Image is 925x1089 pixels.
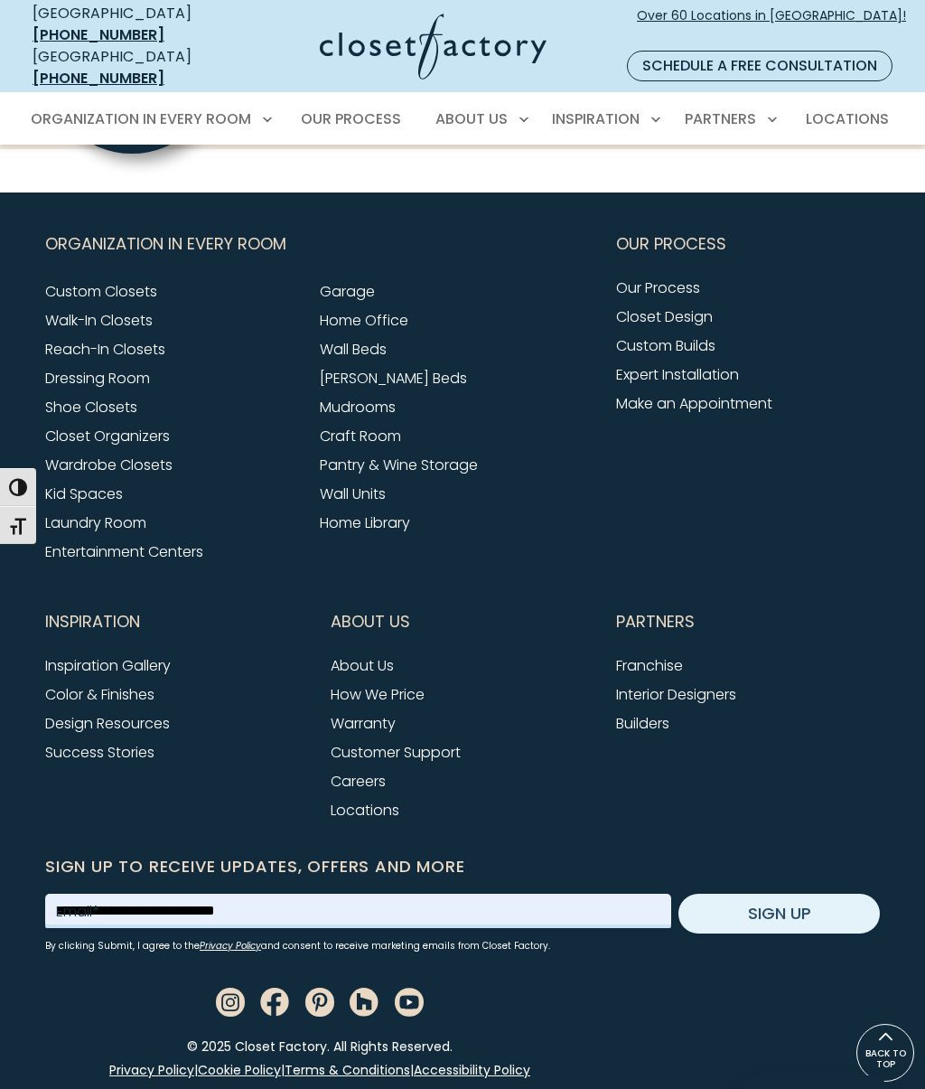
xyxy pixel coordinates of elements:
[45,599,309,644] button: Footer Subnav Button - Inspiration
[616,277,700,298] a: Our Process
[616,364,739,385] a: Expert Installation
[320,14,547,80] img: Closet Factory Logo
[31,108,251,129] span: Organization in Every Room
[320,397,396,418] a: Mudrooms
[331,599,410,644] span: About Us
[109,1061,194,1079] a: Privacy Policy
[200,939,261,953] a: Privacy Policy
[685,108,756,129] span: Partners
[285,1061,410,1079] a: Terms & Conditions
[616,713,669,734] a: Builders
[198,1061,281,1079] a: Cookie Policy
[45,221,286,267] span: Organization in Every Room
[616,221,726,267] span: Our Process
[320,512,410,533] a: Home Library
[627,51,892,81] a: Schedule a Free Consultation
[320,339,387,360] a: Wall Beds
[857,1048,913,1070] span: BACK TO TOP
[320,281,375,302] a: Garage
[216,990,245,1011] a: Instagram
[616,393,772,414] a: Make an Appointment
[56,905,99,919] label: Email
[45,1058,594,1082] p: | | |
[806,108,889,129] span: Locations
[45,854,880,879] h6: Sign Up to Receive Updates, Offers and More
[435,108,508,129] span: About Us
[395,990,424,1011] a: Youtube
[320,483,386,504] a: Wall Units
[301,108,401,129] span: Our Process
[331,655,394,676] a: About Us
[331,742,461,763] a: Customer Support
[616,599,880,644] button: Footer Subnav Button - Partners
[616,335,715,356] a: Custom Builds
[350,990,378,1011] a: Houzz
[616,684,736,705] a: Interior Designers
[45,426,170,446] a: Closet Organizers
[45,713,170,734] a: Design Resources
[331,684,425,705] a: How We Price
[320,455,478,475] a: Pantry & Wine Storage
[616,655,683,676] a: Franchise
[45,339,165,360] a: Reach-In Closets
[320,310,408,331] a: Home Office
[45,281,157,302] a: Custom Closets
[260,990,289,1011] a: Facebook
[45,368,150,389] a: Dressing Room
[45,310,153,331] a: Walk-In Closets
[45,941,671,952] small: By clicking Submit, I agree to the and consent to receive marketing emails from Closet Factory.
[552,108,640,129] span: Inspiration
[45,455,173,475] a: Wardrobe Closets
[45,684,154,705] a: Color & Finishes
[637,6,906,44] span: Over 60 Locations in [GEOGRAPHIC_DATA]!
[45,512,146,533] a: Laundry Room
[320,368,467,389] a: [PERSON_NAME] Beds
[616,599,695,644] span: Partners
[331,800,399,821] a: Locations
[45,397,137,418] a: Shoe Closets
[18,94,907,145] nav: Primary Menu
[45,599,140,644] span: Inspiration
[45,742,154,763] a: Success Stories
[45,483,123,504] a: Kid Spaces
[414,1061,530,1079] a: Accessibility Policy
[856,1024,914,1082] a: BACK TO TOP
[45,655,171,676] a: Inspiration Gallery
[331,599,594,644] button: Footer Subnav Button - About Us
[331,771,386,792] a: Careers
[33,68,164,89] a: [PHONE_NUMBER]
[45,221,594,267] button: Footer Subnav Button - Organization in Every Room
[616,306,713,327] a: Closet Design
[320,426,401,446] a: Craft Room
[45,541,203,562] a: Entertainment Centers
[616,221,880,267] button: Footer Subnav Button - Our Process
[33,3,229,46] div: [GEOGRAPHIC_DATA]
[305,990,334,1011] a: Pinterest
[331,713,396,734] a: Warranty
[678,894,880,934] button: Sign Up
[33,24,164,45] a: [PHONE_NUMBER]
[33,46,229,89] div: [GEOGRAPHIC_DATA]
